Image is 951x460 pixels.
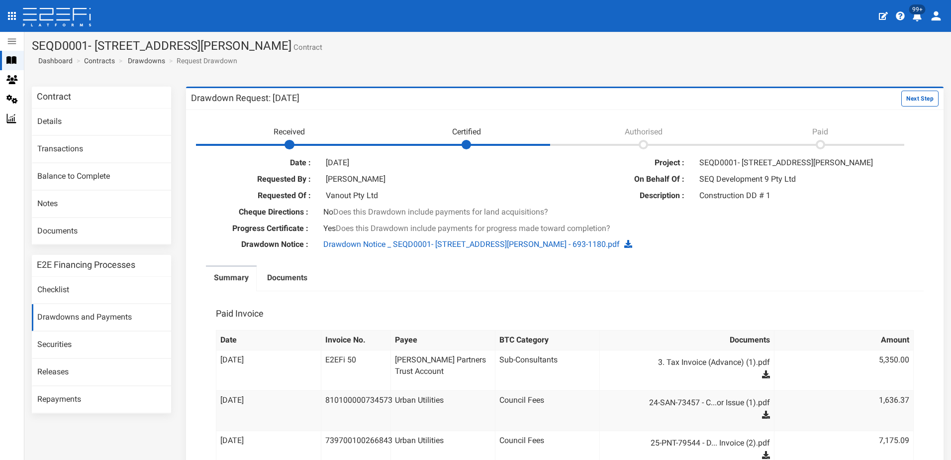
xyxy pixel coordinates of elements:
label: Date : [198,157,318,169]
td: Council Fees [495,390,600,431]
a: 24-SAN-73457 - C...or Issue (1).pdf [614,395,769,411]
a: Drawdowns and Payments [32,304,171,331]
a: Documents [32,218,171,245]
td: [DATE] [216,350,321,390]
a: Drawdowns [128,56,165,66]
label: Cheque Directions : [191,207,315,218]
th: Documents [600,330,774,350]
div: Vanout Pty Ltd [318,190,558,202]
a: Dashboard [34,56,73,66]
td: 5,350.00 [774,350,913,390]
span: Does this Drawdown include payments for land acquisitions? [333,207,548,217]
button: Next Step [901,91,939,107]
label: Project : [572,157,692,169]
div: [DATE] [318,157,558,169]
a: Releases [32,359,171,386]
h3: Paid Invoice [216,309,264,318]
li: Request Drawdown [167,56,237,66]
td: Urban Utilities [390,390,495,431]
label: Drawdown Notice : [191,239,315,250]
a: Summary [206,267,257,292]
div: Construction DD # 1 [692,190,931,202]
th: Payee [390,330,495,350]
a: Next Step [901,93,939,103]
h3: Drawdown Request: [DATE] [191,94,299,103]
td: [DATE] [216,390,321,431]
span: Authorised [625,127,663,136]
td: Sub-Consultants [495,350,600,390]
div: No [316,207,814,218]
label: Requested Of : [198,190,318,202]
a: Drawdown Notice _ SEQD0001- [STREET_ADDRESS][PERSON_NAME] - 693-1180.pdf [323,239,620,249]
div: [PERSON_NAME] [318,174,558,185]
th: Amount [774,330,913,350]
label: Requested By : [198,174,318,185]
label: Documents [267,272,307,284]
a: Transactions [32,136,171,163]
a: Securities [32,332,171,358]
div: Yes [316,223,814,234]
h3: E2E Financing Processes [37,260,135,269]
label: Summary [214,272,249,284]
h3: Contract [37,92,71,101]
label: On Behalf Of : [572,174,692,185]
div: SEQD0001- [STREET_ADDRESS][PERSON_NAME] [692,157,931,169]
a: Documents [259,267,315,292]
th: BTC Category [495,330,600,350]
a: Balance to Complete [32,163,171,190]
td: 1,636.37 [774,390,913,431]
span: Does this Drawdown include payments for progress made toward completion? [336,224,610,233]
th: Date [216,330,321,350]
a: Checklist [32,277,171,304]
label: Progress Certificate : [191,223,315,234]
span: Paid [812,127,828,136]
span: Dashboard [34,57,73,65]
a: 3. Tax Invoice (Advance) (1).pdf [614,354,769,370]
small: Contract [291,44,322,51]
a: Notes [32,191,171,218]
span: Certified [452,127,481,136]
span: Received [274,127,305,136]
div: SEQ Development 9 Pty Ltd [692,174,931,185]
td: [PERSON_NAME] Partners Trust Account [390,350,495,390]
a: Repayments [32,386,171,413]
th: Invoice No. [321,330,390,350]
a: Details [32,109,171,135]
td: E2EFi 50 [321,350,390,390]
td: 810100000734573 [321,390,390,431]
a: 25-PNT-79544 - D... Invoice (2).pdf [614,435,769,451]
a: Contracts [84,56,115,66]
h1: SEQD0001- [STREET_ADDRESS][PERSON_NAME] [32,39,944,52]
label: Description : [572,190,692,202]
